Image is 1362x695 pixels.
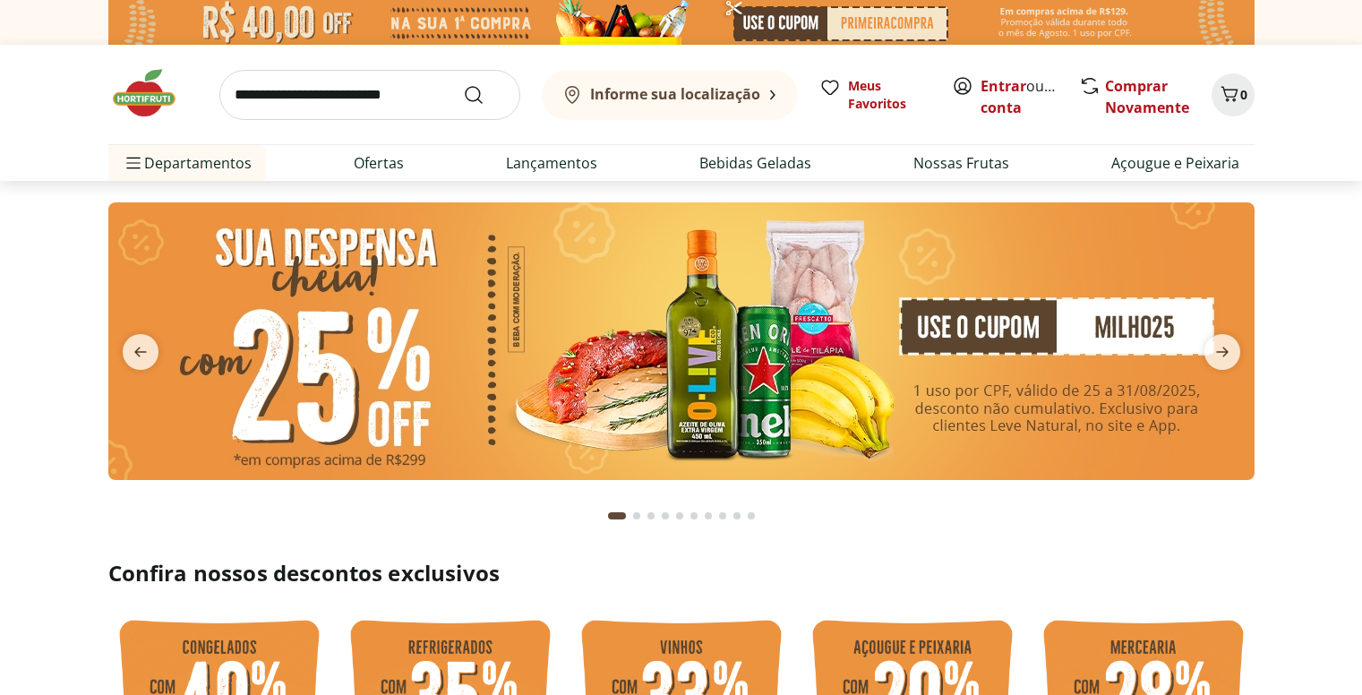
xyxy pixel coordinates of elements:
button: Carrinho [1212,73,1255,116]
img: Hortifruti [108,66,198,120]
a: Nossas Frutas [913,152,1009,174]
a: Açougue e Peixaria [1111,152,1239,174]
button: Go to page 8 from fs-carousel [715,494,730,537]
a: Entrar [981,76,1026,96]
h2: Confira nossos descontos exclusivos [108,559,1255,588]
button: Go to page 9 from fs-carousel [730,494,744,537]
button: Menu [123,142,144,184]
img: cupom [108,202,1255,480]
button: previous [108,334,173,370]
input: search [219,70,520,120]
a: Ofertas [354,152,404,174]
button: Go to page 7 from fs-carousel [701,494,715,537]
a: Lançamentos [506,152,597,174]
button: next [1190,334,1255,370]
span: ou [981,75,1060,118]
span: 0 [1240,86,1247,103]
span: Meus Favoritos [848,77,930,113]
a: Comprar Novamente [1105,76,1189,117]
button: Go to page 4 from fs-carousel [658,494,672,537]
button: Go to page 2 from fs-carousel [630,494,644,537]
button: Go to page 10 from fs-carousel [744,494,758,537]
a: Bebidas Geladas [699,152,811,174]
a: Criar conta [981,76,1079,117]
button: Go to page 3 from fs-carousel [644,494,658,537]
button: Informe sua localização [542,70,798,120]
button: Go to page 5 from fs-carousel [672,494,687,537]
button: Current page from fs-carousel [604,494,630,537]
a: Meus Favoritos [819,77,930,113]
button: Go to page 6 from fs-carousel [687,494,701,537]
b: Informe sua localização [590,84,760,104]
button: Submit Search [463,84,506,106]
span: Departamentos [123,142,252,184]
